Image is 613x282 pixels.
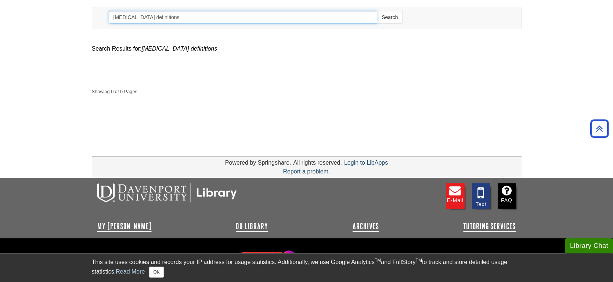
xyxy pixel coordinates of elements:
[353,222,379,231] a: Archives
[472,183,490,209] a: Text
[446,183,465,209] a: E-mail
[142,45,217,52] em: [MEDICAL_DATA] definitions
[116,268,145,275] a: Read More
[344,160,388,166] a: Login to LibApps
[377,11,403,23] button: Search
[97,183,237,202] img: DU Libraries
[92,88,522,95] strong: Showing 0 of 0 Pages
[149,267,163,278] button: Close
[588,124,611,133] a: Back to Top
[292,160,343,166] div: All rights reserved.
[463,222,516,231] a: Tutoring Services
[375,258,381,263] sup: TM
[224,160,292,166] div: Powered by Springshare.
[97,222,152,231] a: My [PERSON_NAME]
[173,250,233,263] a: Contact DU Library
[283,168,330,175] a: Report a problem.
[92,44,522,53] div: Search Results for:
[498,183,516,209] a: FAQ
[236,222,268,231] a: DU Library
[237,248,298,268] img: Follow Us! Instagram
[416,258,422,263] sup: TM
[565,238,613,253] button: Library Chat
[97,250,172,263] a: Library Guides: Site Index
[92,258,522,278] div: This site uses cookies and records your IP address for usage statistics. Additionally, we use Goo...
[109,11,378,23] input: Enter Search Words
